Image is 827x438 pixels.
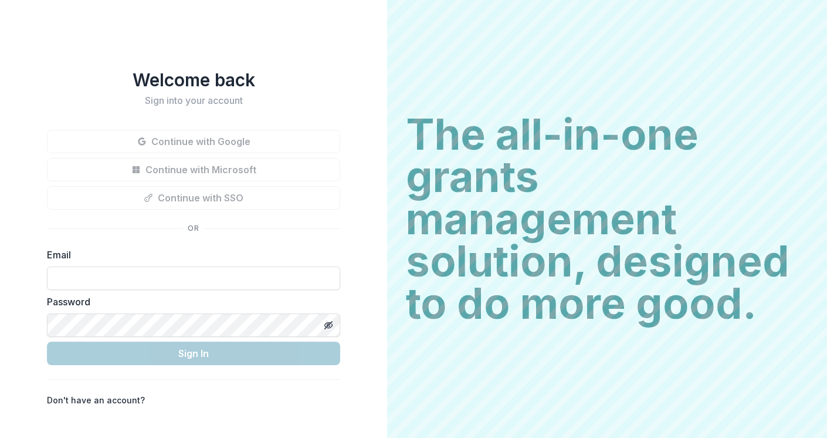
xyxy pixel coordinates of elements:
[47,295,333,309] label: Password
[47,248,333,262] label: Email
[47,95,340,106] h2: Sign into your account
[47,342,340,365] button: Sign In
[319,316,338,335] button: Toggle password visibility
[47,158,340,181] button: Continue with Microsoft
[47,394,145,406] p: Don't have an account?
[47,69,340,90] h1: Welcome back
[47,130,340,153] button: Continue with Google
[47,186,340,210] button: Continue with SSO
